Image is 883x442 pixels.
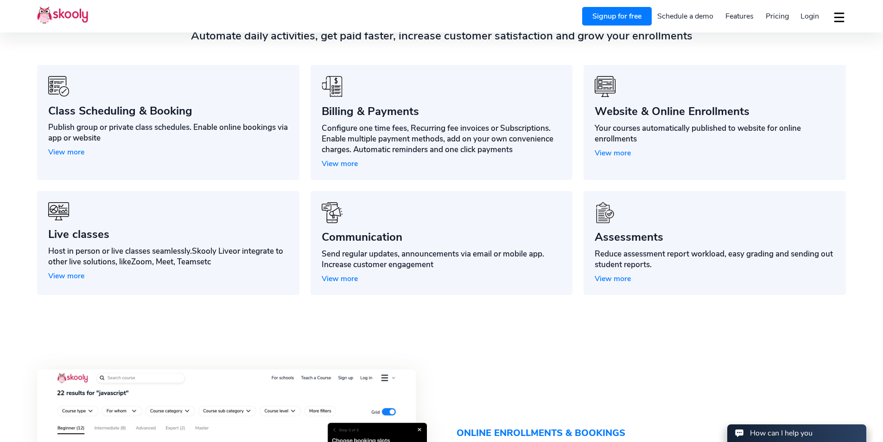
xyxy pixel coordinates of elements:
div: Configure one time fees, Recurring fee invoices or Subscriptions. Enable multiple payment methods... [322,123,562,155]
a: Signup for free [582,7,652,26]
div: Assessments [595,230,835,244]
span: Login [800,11,819,21]
span: Pricing [766,11,789,21]
button: dropdown menu [832,6,846,28]
a: icon-benefits-4Website & Online EnrollmentsYour courses automatically published to website for on... [584,65,846,179]
div: Website & Online Enrollments [595,104,835,118]
div: Billing & Payments [322,104,562,118]
div: Your courses automatically published to website for online enrollments [595,123,835,144]
span: View more [595,274,631,284]
img: icon-benefits-5 [322,202,343,223]
img: Skooly [37,6,88,24]
div: Host in person or live classes seamlessly. or integrate to other live solutions, like etc [48,246,288,267]
a: Pricing [760,9,795,24]
a: icon-benefits-6Live classesHost in person or live classes seamlessly.Skooly Liveor integrate to o... [37,191,299,295]
span: View more [595,148,631,158]
a: icon-benefits-10Billing & PaymentsConfigure one time fees, Recurring fee invoices or Subscription... [311,65,573,179]
span: View more [48,147,84,157]
div: Communication [322,230,562,244]
span: View more [322,274,358,284]
div: Publish group or private class schedules. Enable online bookings via app or website [48,122,288,143]
div: Send regular updates, announcements via email or mobile app. Increase customer engagement [322,249,562,270]
div: Class Scheduling & Booking [48,104,288,118]
img: icon-benefits-10 [322,76,343,97]
a: icon-benefits-5CommunicationSend regular updates, announcements via email or mobile app. Increase... [311,191,573,295]
span: View more [48,271,84,281]
span: View more [322,159,358,169]
img: icon-benefits-12 [595,202,616,223]
img: icon-benefits-3 [48,76,69,96]
a: Features [719,9,760,24]
div: Live classes [48,227,288,241]
div: Reduce assessment report workload, easy grading and sending out student reports. [595,249,835,270]
span: Zoom, Meet, Teams [131,256,200,267]
div: Automate daily activities, get paid faster, increase customer satisfaction and grow your enrollments [37,29,846,43]
a: icon-benefits-3Class Scheduling & BookingPublish group or private class schedules. Enable online ... [37,65,299,179]
a: Schedule a demo [652,9,720,24]
span: Skooly Live [192,246,233,256]
a: icon-benefits-12AssessmentsReduce assessment report workload, easy grading and sending out studen... [584,191,846,295]
a: Login [794,9,825,24]
img: icon-benefits-6 [48,202,69,220]
img: icon-benefits-4 [595,76,616,97]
